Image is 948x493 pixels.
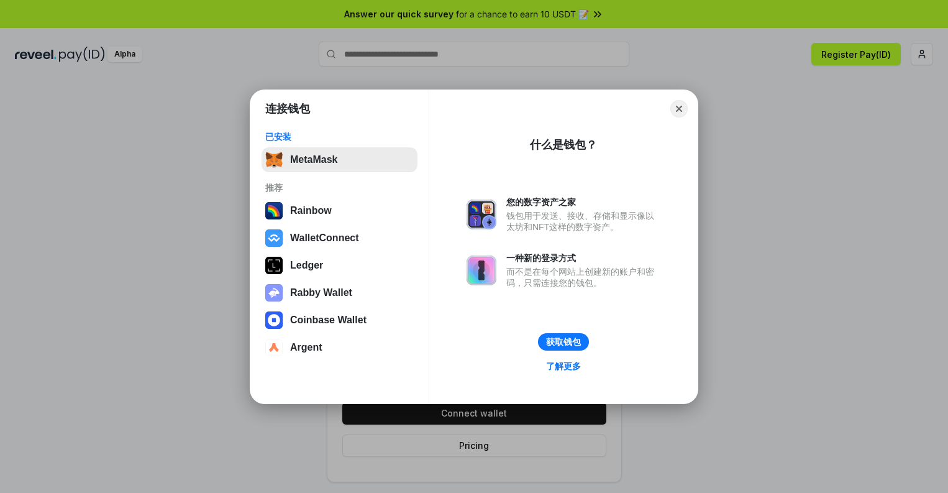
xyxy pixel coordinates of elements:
button: Ledger [262,253,417,278]
button: Rainbow [262,198,417,223]
div: 一种新的登录方式 [506,252,660,264]
button: 获取钱包 [538,333,589,351]
button: Argent [262,335,417,360]
div: 而不是在每个网站上创建新的账户和密码，只需连接您的钱包。 [506,266,660,288]
button: MetaMask [262,147,417,172]
div: 已安装 [265,131,414,142]
img: svg+xml,%3Csvg%20width%3D%2228%22%20height%3D%2228%22%20viewBox%3D%220%200%2028%2028%22%20fill%3D... [265,339,283,356]
button: Rabby Wallet [262,280,417,305]
button: Coinbase Wallet [262,308,417,333]
div: Ledger [290,260,323,271]
div: 什么是钱包？ [530,137,597,152]
img: svg+xml,%3Csvg%20width%3D%22120%22%20height%3D%22120%22%20viewBox%3D%220%200%20120%20120%22%20fil... [265,202,283,219]
div: MetaMask [290,154,337,165]
div: Rabby Wallet [290,287,352,298]
img: svg+xml,%3Csvg%20xmlns%3D%22http%3A%2F%2Fwww.w3.org%2F2000%2Fsvg%22%20fill%3D%22none%22%20viewBox... [467,256,496,285]
div: WalletConnect [290,233,359,244]
div: 获取钱包 [546,336,581,348]
img: svg+xml,%3Csvg%20fill%3D%22none%22%20height%3D%2233%22%20viewBox%3D%220%200%2035%2033%22%20width%... [265,151,283,168]
a: 了解更多 [539,358,588,374]
div: Argent [290,342,322,353]
button: WalletConnect [262,226,417,251]
div: 您的数字资产之家 [506,196,660,208]
img: svg+xml,%3Csvg%20xmlns%3D%22http%3A%2F%2Fwww.w3.org%2F2000%2Fsvg%22%20width%3D%2228%22%20height%3... [265,257,283,274]
div: 推荐 [265,182,414,193]
h1: 连接钱包 [265,101,310,116]
div: Rainbow [290,205,332,216]
img: svg+xml,%3Csvg%20xmlns%3D%22http%3A%2F%2Fwww.w3.org%2F2000%2Fsvg%22%20fill%3D%22none%22%20viewBox... [265,284,283,302]
img: svg+xml,%3Csvg%20width%3D%2228%22%20height%3D%2228%22%20viewBox%3D%220%200%2028%2028%22%20fill%3D... [265,229,283,247]
div: 了解更多 [546,361,581,372]
div: Coinbase Wallet [290,315,367,326]
img: svg+xml,%3Csvg%20width%3D%2228%22%20height%3D%2228%22%20viewBox%3D%220%200%2028%2028%22%20fill%3D... [265,311,283,329]
div: 钱包用于发送、接收、存储和显示像以太坊和NFT这样的数字资产。 [506,210,660,233]
img: svg+xml,%3Csvg%20xmlns%3D%22http%3A%2F%2Fwww.w3.org%2F2000%2Fsvg%22%20fill%3D%22none%22%20viewBox... [467,200,496,229]
button: Close [670,100,688,117]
